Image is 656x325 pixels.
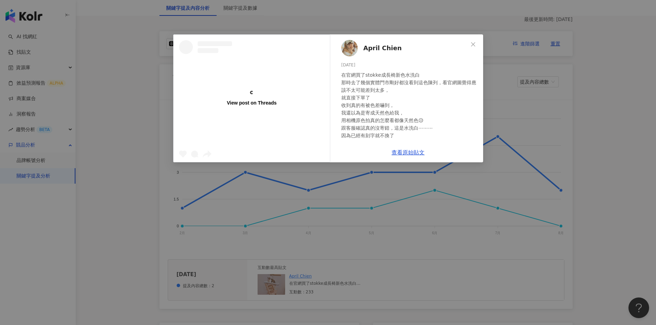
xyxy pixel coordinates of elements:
[392,149,425,156] a: 查看原始貼文
[227,100,276,106] div: View post on Threads
[470,42,476,47] span: close
[341,71,478,162] div: 在官網買了stokke成長椅新色水洗白 那時去了幾個實體門市剛好都沒看到這色陳列，看官網圖覺得應該不太可能差到太多， 就直接下單了 收到真的有被色差嚇到， 我還以為是寄成天然色給我， 用相機原色...
[341,40,358,56] img: KOL Avatar
[466,37,480,51] button: Close
[363,43,402,53] span: April Chien
[341,40,468,56] a: KOL AvatarApril Chien
[174,35,330,162] a: View post on Threads
[341,62,478,68] div: [DATE]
